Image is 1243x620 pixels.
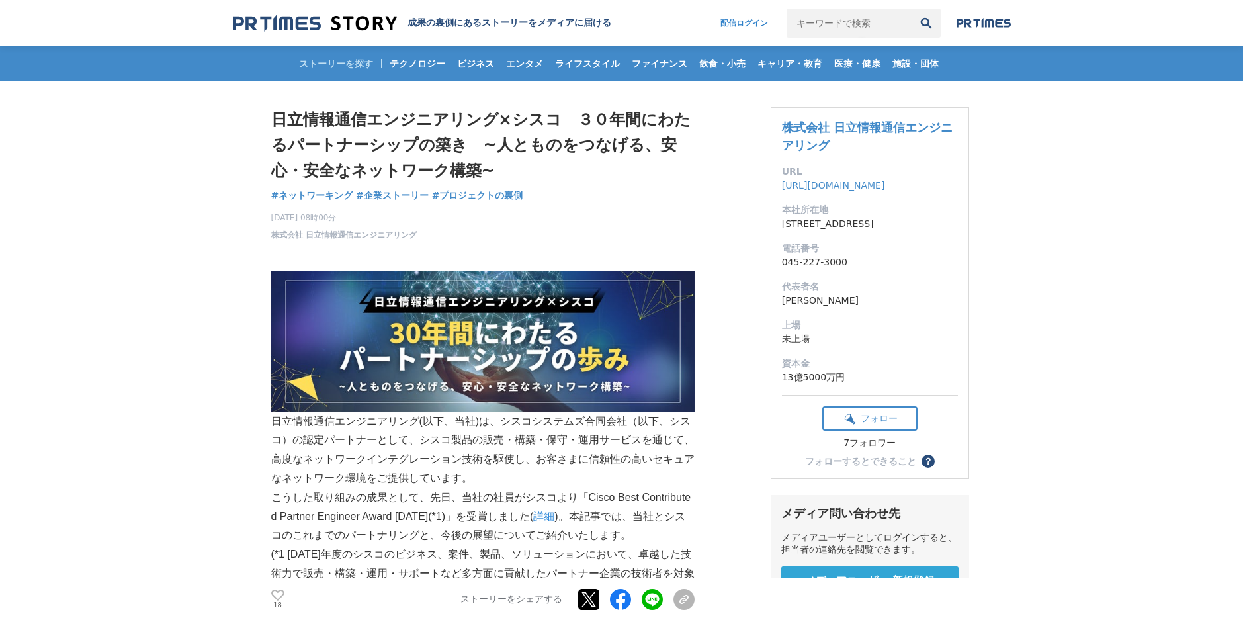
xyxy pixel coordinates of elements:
[957,18,1011,28] img: prtimes
[912,9,941,38] button: 検索
[822,406,918,431] button: フォロー
[782,180,885,191] a: [URL][DOMAIN_NAME]
[804,574,935,588] span: メディアユーザー 新規登録
[922,455,935,468] button: ？
[271,271,695,488] p: 日立情報通信エンジニアリング(以下、当社)は、シスコシステムズ合同会社（以下、シスコ）の認定パートナーとして、シスコ製品の販売・構築・保守・運用サービスを通じて、高度なネットワークインテグレーシ...
[384,46,450,81] a: テクノロジー
[787,9,912,38] input: キーワードで検索
[782,203,958,217] dt: 本社所在地
[271,488,695,545] p: こうした取り組みの成果として、先日、当社の社員がシスコより「Cisco Best Contributed Partner Engineer Award [DATE](*1)」を受賞しました( )...
[694,46,751,81] a: 飲食・小売
[782,255,958,269] dd: 045-227-3000
[782,280,958,294] dt: 代表者名
[626,58,693,69] span: ファイナンス
[356,189,429,202] a: #企業ストーリー
[271,189,353,202] a: #ネットワーキング
[781,532,959,556] div: メディアユーザーとしてログインすると、担当者の連絡先を閲覧できます。
[752,58,828,69] span: キャリア・教育
[550,58,625,69] span: ライフスタイル
[887,58,944,69] span: 施設・団体
[501,58,548,69] span: エンタメ
[533,511,554,522] a: 詳細
[271,107,695,183] h1: 日立情報通信エンジニアリング×シスコ ３０年間にわたるパートナーシップの築き ~人とものをつなげる、安心・安全なネットワーク構築~
[501,46,548,81] a: エンタメ
[887,46,944,81] a: 施設・団体
[707,9,781,38] a: 配信ログイン
[829,58,886,69] span: 医療・健康
[407,17,611,29] h2: 成果の裏側にあるストーリーをメディアに届ける
[782,120,953,152] a: 株式会社 日立情報通信エンジニアリング
[271,271,695,412] img: thumbnail_291a6e60-8c83-11f0-9d6d-a329db0dd7a1.png
[781,566,959,608] a: メディアユーザー 新規登録 無料
[452,58,499,69] span: ビジネス
[460,594,562,605] p: ストーリーをシェアする
[233,15,611,32] a: 成果の裏側にあるストーリーをメディアに届ける 成果の裏側にあるストーリーをメディアに届ける
[782,242,958,255] dt: 電話番号
[271,212,417,224] span: [DATE] 08時00分
[356,189,429,201] span: #企業ストーリー
[694,58,751,69] span: 飲食・小売
[923,457,933,466] span: ？
[626,46,693,81] a: ファイナンス
[432,189,523,201] span: #プロジェクトの裏側
[805,457,916,466] div: フォローするとできること
[452,46,499,81] a: ビジネス
[782,217,958,231] dd: [STREET_ADDRESS]
[782,318,958,332] dt: 上場
[782,371,958,384] dd: 13億5000万円
[432,189,523,202] a: #プロジェクトの裏側
[822,437,918,449] div: 7フォロワー
[782,294,958,308] dd: [PERSON_NAME]
[233,15,397,32] img: 成果の裏側にあるストーリーをメディアに届ける
[782,332,958,346] dd: 未上場
[550,46,625,81] a: ライフスタイル
[271,229,417,241] a: 株式会社 日立情報通信エンジニアリング
[384,58,450,69] span: テクノロジー
[829,46,886,81] a: 医療・健康
[271,602,284,609] p: 18
[782,357,958,371] dt: 資本金
[271,189,353,201] span: #ネットワーキング
[782,165,958,179] dt: URL
[752,46,828,81] a: キャリア・教育
[781,506,959,521] div: メディア問い合わせ先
